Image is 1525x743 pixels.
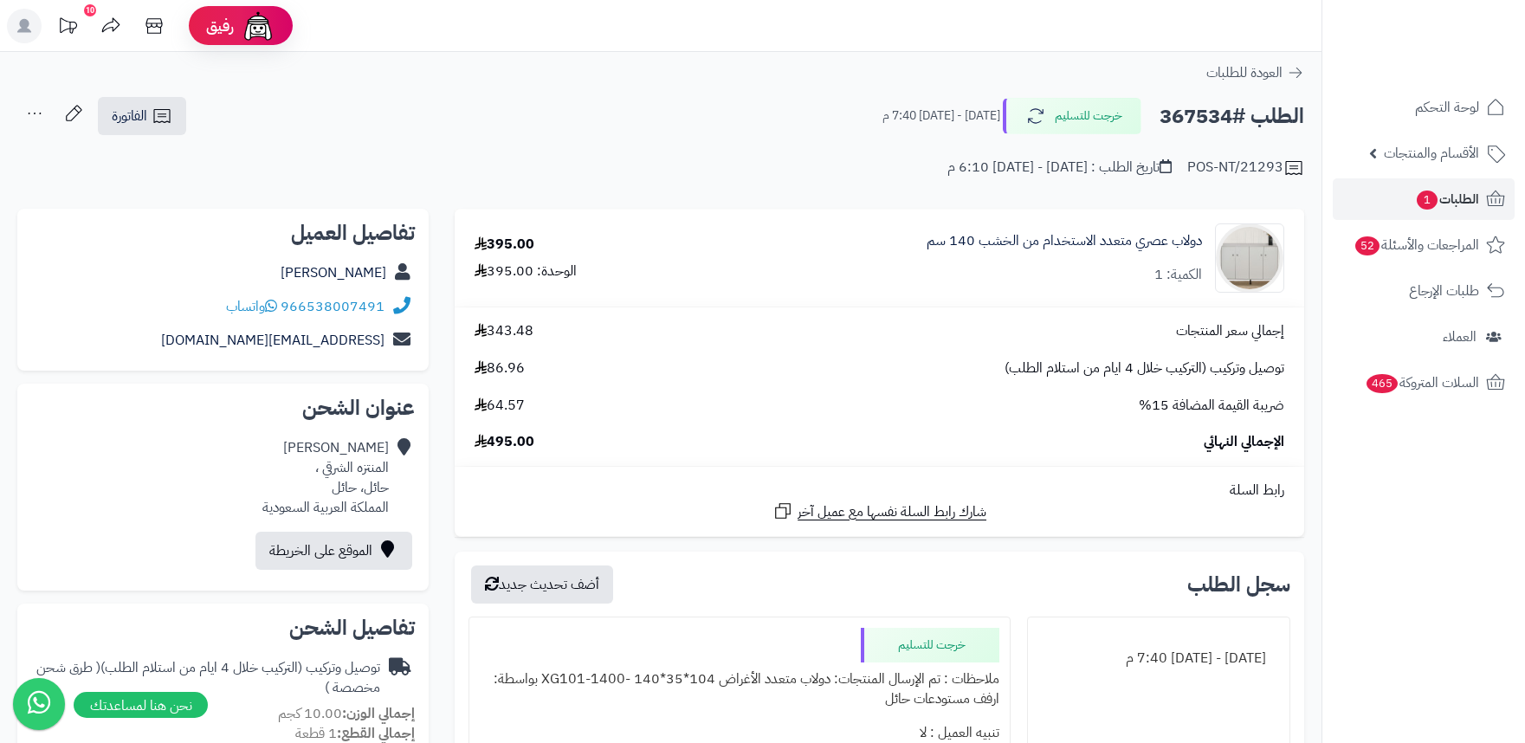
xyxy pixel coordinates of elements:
[1003,98,1141,134] button: خرجت للتسليم
[1333,224,1515,266] a: المراجعات والأسئلة52
[475,432,534,452] span: 495.00
[46,9,89,48] a: تحديثات المنصة
[1443,325,1477,349] span: العملاء
[1367,374,1399,393] span: 465
[1176,321,1284,341] span: إجمالي سعر المنتجات
[1333,270,1515,312] a: طلبات الإرجاع
[36,657,380,698] span: ( طرق شحن مخصصة )
[471,565,613,604] button: أضف تحديث جديد
[1333,316,1515,358] a: العملاء
[206,16,234,36] span: رفيق
[342,703,415,724] strong: إجمالي الوزن:
[262,438,389,517] div: [PERSON_NAME] المنتزه الشرقي ، حائل، حائل المملكة العربية السعودية
[480,662,999,716] div: ملاحظات : تم الإرسال المنتجات: دولاب متعدد الأغراض 104*35*140 -XG101-1400 بواسطة: ارفف مستودعات حائل
[475,321,533,341] span: 343.48
[1038,642,1279,675] div: [DATE] - [DATE] 7:40 م
[84,4,96,16] div: 10
[31,658,380,698] div: توصيل وتركيب (التركيب خلال 4 ايام من استلام الطلب)
[281,262,386,283] a: [PERSON_NAME]
[31,397,415,418] h2: عنوان الشحن
[31,223,415,243] h2: تفاصيل العميل
[861,628,999,662] div: خرجت للتسليم
[1333,362,1515,404] a: السلات المتروكة465
[1407,41,1509,77] img: logo-2.png
[1216,223,1283,293] img: 1753947748-1-90x90.jpg
[475,396,525,416] span: 64.57
[927,231,1202,251] a: دولاب عصري متعدد الاستخدام من الخشب 140 سم
[226,296,277,317] a: واتساب
[161,330,384,351] a: [EMAIL_ADDRESS][DOMAIN_NAME]
[1160,99,1304,134] h2: الطلب #367534
[1139,396,1284,416] span: ضريبة القيمة المضافة 15%
[1154,265,1202,285] div: الكمية: 1
[882,107,1000,125] small: [DATE] - [DATE] 7:40 م
[772,501,986,522] a: شارك رابط السلة نفسها مع عميل آخر
[1204,432,1284,452] span: الإجمالي النهائي
[278,703,415,724] small: 10.00 كجم
[255,532,412,570] a: الموقع على الخريطة
[475,359,525,378] span: 86.96
[1206,62,1304,83] a: العودة للطلبات
[1354,233,1479,257] span: المراجعات والأسئلة
[1415,187,1479,211] span: الطلبات
[1187,158,1304,178] div: POS-NT/21293
[1355,236,1380,255] span: 52
[947,158,1172,178] div: تاريخ الطلب : [DATE] - [DATE] 6:10 م
[462,481,1297,501] div: رابط السلة
[98,97,186,135] a: الفاتورة
[475,235,534,255] div: 395.00
[1365,371,1479,395] span: السلات المتروكة
[241,9,275,43] img: ai-face.png
[1415,95,1479,120] span: لوحة التحكم
[1409,279,1479,303] span: طلبات الإرجاع
[1333,178,1515,220] a: الطلبات1
[1005,359,1284,378] span: توصيل وتركيب (التركيب خلال 4 ايام من استلام الطلب)
[31,617,415,638] h2: تفاصيل الشحن
[1384,141,1479,165] span: الأقسام والمنتجات
[1206,62,1283,83] span: العودة للطلبات
[1333,87,1515,128] a: لوحة التحكم
[112,106,147,126] span: الفاتورة
[475,262,577,281] div: الوحدة: 395.00
[1187,574,1290,595] h3: سجل الطلب
[1417,191,1438,210] span: 1
[281,296,384,317] a: 966538007491
[798,502,986,522] span: شارك رابط السلة نفسها مع عميل آخر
